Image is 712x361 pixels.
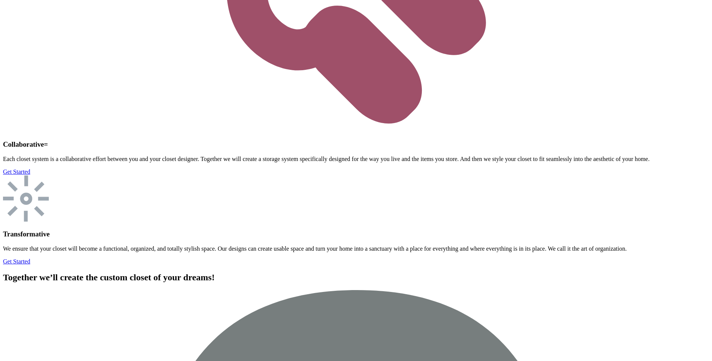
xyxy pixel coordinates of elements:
h3: Collaborative [3,140,709,149]
h2: Together we’ll create the custom closet of your dreams! [3,272,709,283]
a: Get Started [3,168,30,175]
p: We ensure that your closet will become a functional, organized, and totally stylish space. Our de... [3,245,709,252]
h3: Transformative [3,230,709,238]
a: Get Started [3,258,30,265]
span: = [44,140,48,148]
p: Each closet system is a collaborative effort between you and your closet designer. Together we wi... [3,156,709,162]
img: we transform your space to be an organized closet system [3,175,49,222]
